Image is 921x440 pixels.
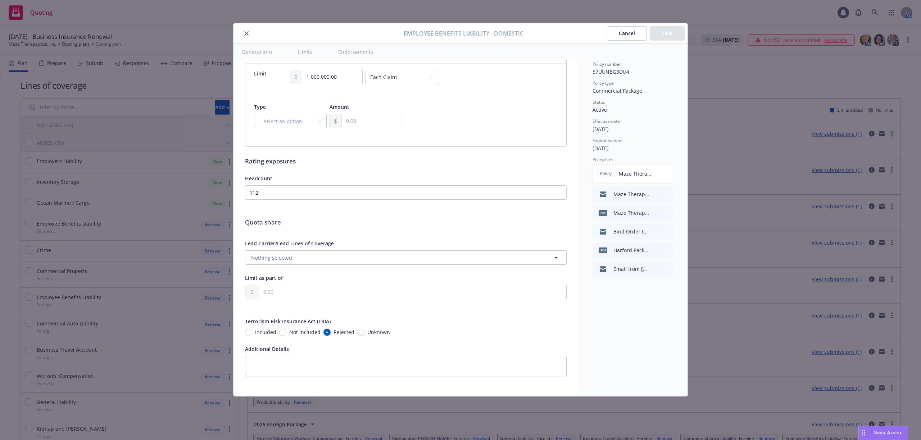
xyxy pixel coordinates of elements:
span: Expiration date [593,138,623,144]
span: 57UUNBG3DU4 [593,68,629,75]
span: Policy [599,171,613,177]
div: Quota share [245,218,567,227]
button: Nova Assist [858,426,908,440]
span: Additional Details [245,346,289,352]
button: preview file [664,265,670,273]
span: Employee Benefits Liability - Domestic [404,29,523,38]
button: preview file [664,227,670,236]
div: Bind Order to Hartford.msg [613,228,649,235]
span: Headcount [245,175,272,182]
button: download file [652,227,658,236]
button: download file [652,265,658,273]
span: Limit [254,70,290,77]
span: Policy type [593,80,614,86]
input: Unknown [357,329,364,336]
button: close [242,29,251,38]
span: Nothing selected [251,254,292,261]
button: download file [652,246,658,255]
button: General info [233,44,281,60]
input: 0.00 [302,70,362,84]
span: Limit as part of [245,274,283,281]
span: Type [254,103,266,110]
span: Status [593,99,605,105]
input: Included [245,329,252,336]
input: Rejected [323,329,331,336]
div: Drag to move [859,426,868,440]
span: Commercial Package [593,87,642,94]
div: Maze Therapeutics - [DATE]-25 Package, Auto, Work Comp, Umbrella - Binders received from [GEOGRAP... [613,190,649,198]
input: 0.00 [342,114,402,128]
span: Terrorism Risk Insurance Act (TRIA) [245,318,331,325]
h1: Rating exposures [245,157,567,165]
span: Lead Carrier/Lead Lines of Coverage [245,240,334,247]
div: Email from [GEOGRAPHIC_DATA] with Quotes Attached.msg [613,265,649,273]
span: Unknown [367,328,390,336]
span: pdf [599,210,607,216]
button: preview file [664,190,670,199]
button: preview file [664,209,670,217]
span: Nova Assist [874,430,902,436]
span: Rejected [334,328,354,336]
span: pdf [599,247,607,253]
span: Effective date [593,118,620,124]
button: preview file [664,246,670,255]
button: Limits [289,44,321,60]
span: Policy files [593,157,613,163]
span: Policy number [593,61,621,67]
input: Not included [279,329,286,336]
span: Included [255,328,276,336]
div: Maze Therapeutics, Inc. - 24-25 Commercial Package - [GEOGRAPHIC_DATA] - [GEOGRAPHIC_DATA]pdf [613,209,649,217]
input: 0.00 [259,285,566,299]
button: Cancel [607,26,647,41]
button: Nothing selected [245,250,567,265]
button: preview file [663,170,670,178]
button: download file [652,209,658,217]
div: Harford Package Quote.pdf [613,246,649,254]
button: Endorsements [330,44,382,60]
span: Maze Therapeutics, Inc. - 24-25 Commercial Package - [GEOGRAPHIC_DATA] - Policy.pdf [619,170,652,177]
span: Not included [289,328,321,336]
button: download file [652,190,658,199]
span: Amount [330,103,349,110]
span: [DATE] [593,145,609,152]
span: Active [593,106,607,113]
button: download file [652,170,658,178]
span: [DATE] [593,126,609,133]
